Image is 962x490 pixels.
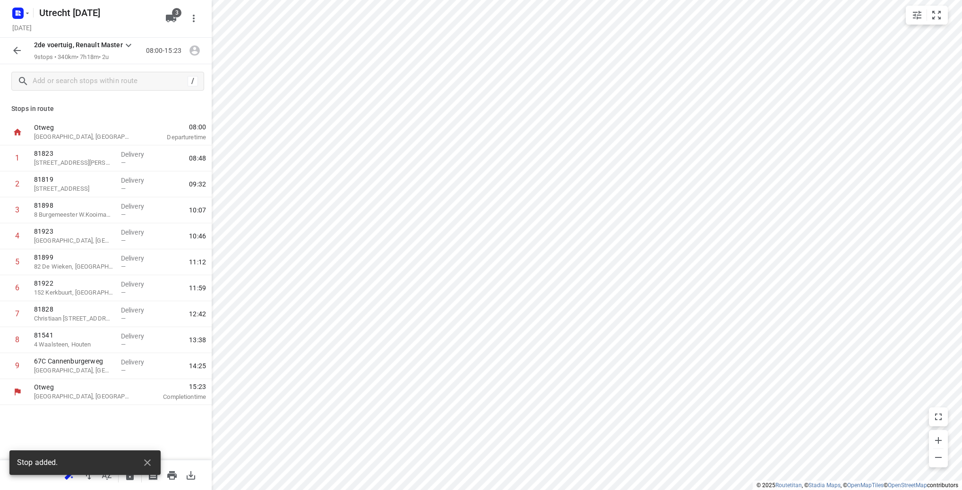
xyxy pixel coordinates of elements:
p: 81923 [34,227,113,236]
div: 1 [15,153,19,162]
p: Otweg [34,123,132,132]
span: 08:48 [189,153,206,163]
p: 9 stops • 340km • 7h18m • 2u [34,53,134,62]
p: Stops in route [11,104,200,114]
div: 2 [15,179,19,188]
p: 18 Noorddijk, Noordbeemster [34,236,113,245]
p: 81899 [34,253,113,262]
p: 81898 [34,201,113,210]
p: Delivery [121,202,156,211]
span: — [121,159,126,166]
p: Completion time [144,392,206,402]
div: 4 [15,231,19,240]
div: 7 [15,309,19,318]
span: — [121,211,126,218]
p: Delivery [121,253,156,263]
p: Otweg [34,382,132,392]
p: 2de voertuig, Renault Master [34,40,123,50]
div: 5 [15,257,19,266]
span: Download route [181,470,200,479]
p: Oudelandsdijkje 8, West-graftdijk [34,184,113,194]
span: — [121,185,126,192]
p: 81541 [34,330,113,340]
p: Delivery [121,228,156,237]
p: [GEOGRAPHIC_DATA], [GEOGRAPHIC_DATA] [34,392,132,401]
p: Delivery [121,176,156,185]
span: — [121,263,126,270]
div: 8 [15,335,19,344]
span: — [121,315,126,322]
p: 4 Waalsteen, Houten [34,340,113,349]
p: Delivery [121,331,156,341]
span: 08:00 [144,122,206,132]
p: Delivery [121,305,156,315]
span: — [121,367,126,374]
span: 10:07 [189,205,206,215]
p: [GEOGRAPHIC_DATA], [GEOGRAPHIC_DATA] [34,366,113,375]
p: 08:00-15:23 [146,46,185,56]
button: More [184,9,203,28]
p: Departure time [144,133,206,142]
span: Print route [163,470,181,479]
span: 15:23 [144,382,206,391]
span: 3 [172,8,181,17]
span: — [121,341,126,348]
a: Routetitan [775,482,802,489]
a: OpenMapTiles [847,482,884,489]
button: Fit zoom [927,6,946,25]
div: 6 [15,283,19,292]
a: Stadia Maps [808,482,841,489]
span: 09:32 [189,179,206,189]
span: — [121,289,126,296]
span: 12:42 [189,309,206,319]
span: 11:59 [189,283,206,293]
span: 11:12 [189,257,206,267]
span: 14:25 [189,361,206,371]
h5: Project date [9,22,35,33]
a: OpenStreetMap [888,482,927,489]
p: Delivery [121,279,156,289]
p: Christiaan Paul Flustraat 6, Amsterdam [34,314,113,323]
input: Add or search stops within route [33,74,188,89]
p: 81922 [34,279,113,288]
span: 13:38 [189,335,206,345]
h5: Rename [35,5,158,20]
p: 152 Kerkbuurt, [GEOGRAPHIC_DATA] [34,288,113,297]
p: 81823 [34,149,113,158]
p: 8 Burgemeester W.Kooimanstraat, Koedijk [34,210,113,220]
p: 82 De Wieken, [GEOGRAPHIC_DATA] [34,262,113,271]
li: © 2025 , © , © © contributors [756,482,958,489]
p: Delivery [121,357,156,367]
span: 10:46 [189,231,206,241]
p: 81819 [34,175,113,184]
div: / [188,76,198,86]
div: small contained button group [906,6,948,25]
p: 67C Cannenburgerweg [34,356,113,366]
p: 20 Gustav Mahlerlaan, Amsterdam [34,158,113,168]
span: Assign driver [185,46,204,55]
button: 3 [162,9,180,28]
button: Map settings [908,6,927,25]
p: [GEOGRAPHIC_DATA], [GEOGRAPHIC_DATA] [34,132,132,142]
div: 3 [15,205,19,214]
p: 81828 [34,304,113,314]
span: — [121,237,126,244]
span: Stop added. [17,457,58,468]
p: Delivery [121,150,156,159]
div: 9 [15,361,19,370]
